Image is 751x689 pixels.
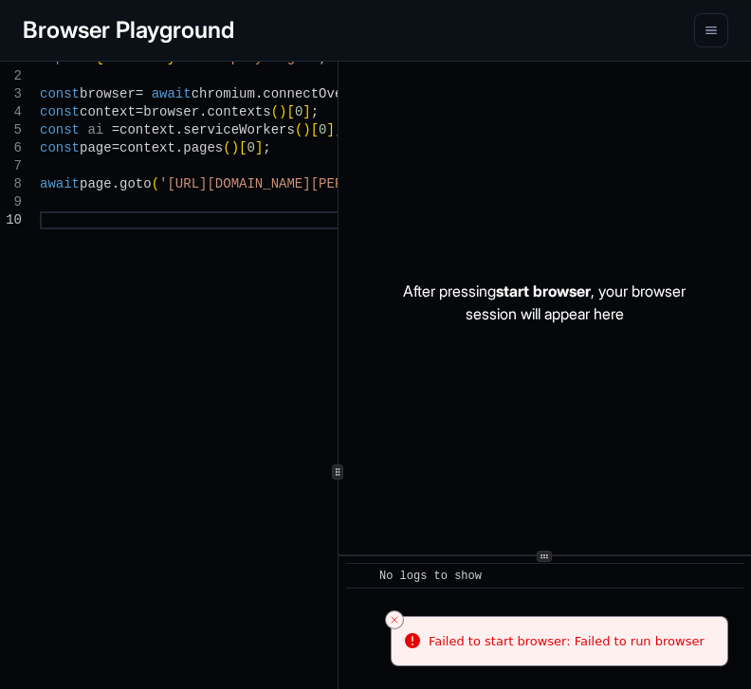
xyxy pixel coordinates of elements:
button: menu [694,13,728,47]
span: ; [335,122,342,137]
span: ) [231,140,239,155]
span: No logs to show [379,570,482,583]
h1: Browser Playground [23,13,234,47]
span: context [119,122,175,137]
span: . [112,176,119,191]
span: start browser [496,281,591,300]
span: browser [143,104,199,119]
span: 0 [319,122,326,137]
span: page [80,176,112,191]
span: browser [80,86,136,101]
span: . [175,122,183,137]
span: page [80,140,112,155]
span: ; [263,140,270,155]
span: ; [311,104,319,119]
span: '[URL][DOMAIN_NAME][PERSON_NAME]' [159,176,422,191]
span: connectOverCDP [263,86,375,101]
span: goto [119,176,152,191]
span: pages [183,140,223,155]
span: const [40,104,80,119]
span: ( [295,122,302,137]
span: ai [87,122,103,137]
span: . [255,86,263,101]
span: ​ [356,567,365,586]
span: const [40,122,80,137]
span: ( [223,140,230,155]
span: context [119,140,175,155]
span: = [136,86,143,101]
span: . [199,104,207,119]
span: contexts [207,104,270,119]
span: ( [152,176,159,191]
span: 0 [295,104,302,119]
span: ( [271,104,279,119]
span: await [40,176,80,191]
span: ] [302,104,310,119]
span: serviceWorkers [183,122,295,137]
span: context [80,104,136,119]
span: [ [286,104,294,119]
span: chromium [192,86,255,101]
span: ) [279,104,286,119]
span: = [112,140,119,155]
div: Failed to start browser: Failed to run browser [429,632,705,651]
span: = [136,104,143,119]
span: ] [255,140,263,155]
span: = [112,122,119,137]
p: After pressing , your browser session will appear here [403,280,686,325]
button: Close toast [385,610,404,629]
span: 0 [247,140,254,155]
span: [ [239,140,247,155]
span: await [152,86,192,101]
span: const [40,140,80,155]
span: const [40,86,80,101]
span: [ [311,122,319,137]
span: ) [302,122,310,137]
span: . [175,140,183,155]
span: ] [327,122,335,137]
